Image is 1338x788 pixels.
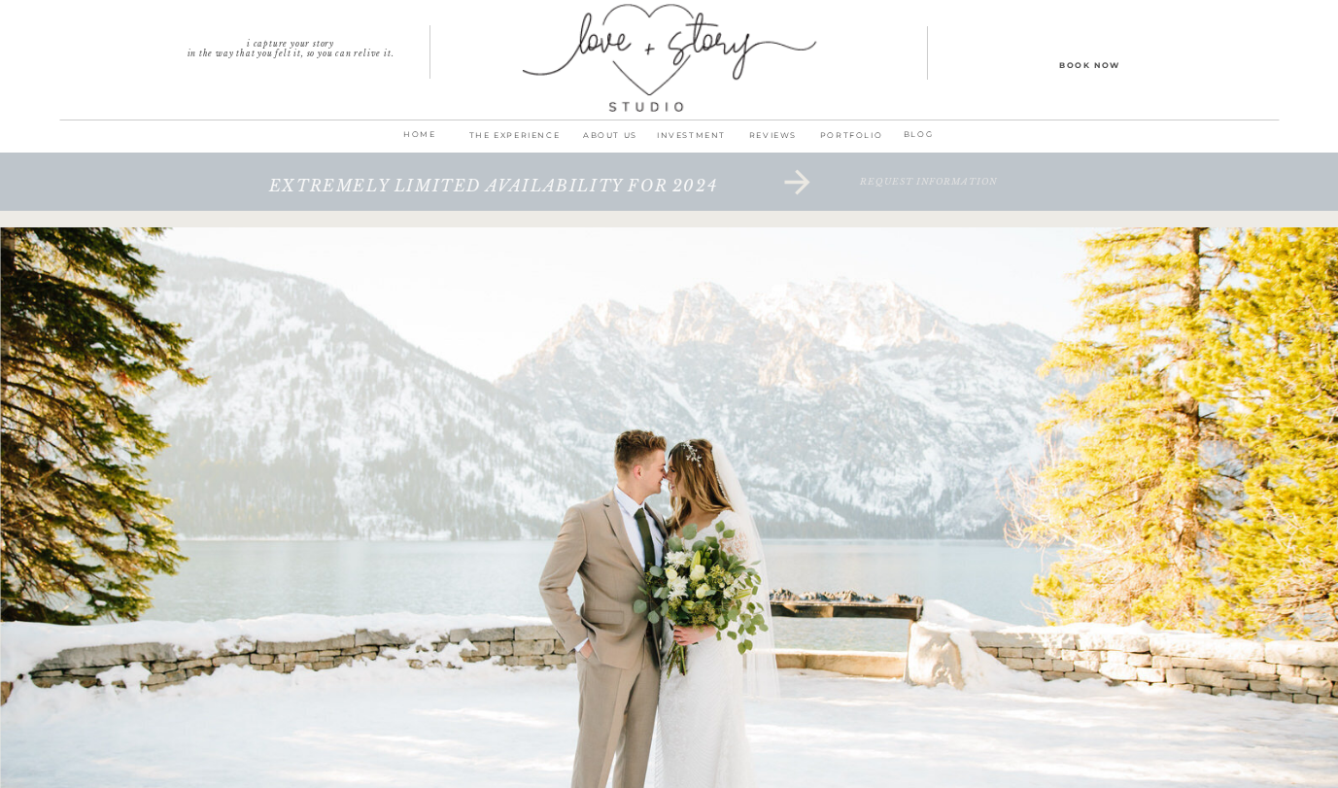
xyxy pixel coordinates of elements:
[460,127,570,154] a: THE EXPERIENCE
[152,39,430,52] a: I capture your storyin the way that you felt it, so you can relive it.
[733,127,814,154] a: REVIEWS
[570,127,651,154] a: ABOUT us
[152,39,430,52] p: I capture your story in the way that you felt it, so you can relive it.
[204,177,783,216] a: extremely limited availability for 2024
[1003,57,1178,71] a: Book Now
[651,127,733,154] a: INVESTMENT
[814,127,889,154] a: PORTFOLIO
[893,126,944,145] a: BLOG
[395,126,446,154] a: home
[758,177,1101,216] a: request information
